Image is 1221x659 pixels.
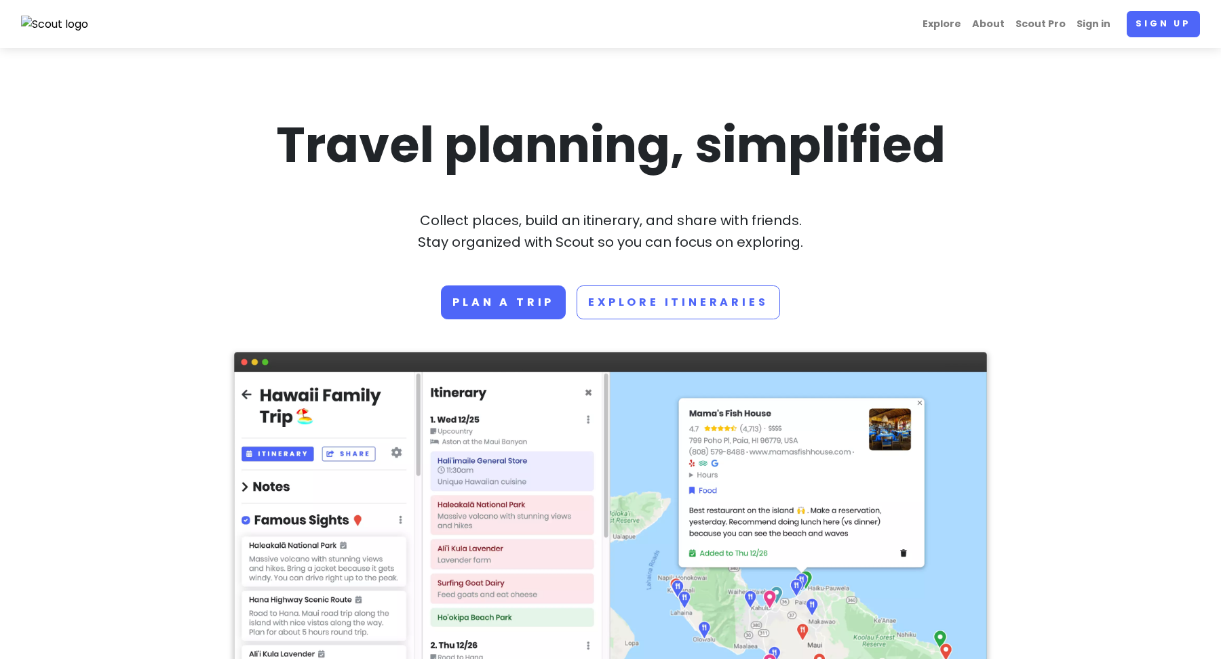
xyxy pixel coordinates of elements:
a: Explore Itineraries [577,285,779,319]
a: Explore [917,11,967,37]
h1: Travel planning, simplified [234,113,987,177]
a: Sign up [1127,11,1200,37]
a: About [967,11,1010,37]
img: Scout logo [21,16,89,33]
a: Scout Pro [1010,11,1071,37]
a: Plan a trip [441,285,566,319]
a: Sign in [1071,11,1116,37]
p: Collect places, build an itinerary, and share with friends. Stay organized with Scout so you can ... [234,209,987,253]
